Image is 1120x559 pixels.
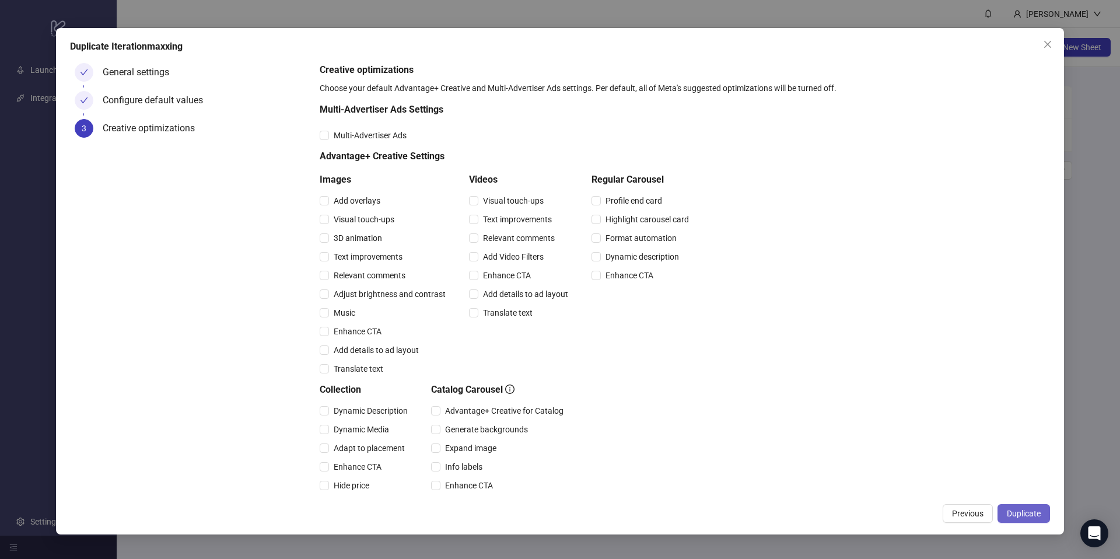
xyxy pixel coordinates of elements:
span: Dynamic description [601,250,684,263]
span: check [80,68,88,76]
h5: Multi-Advertiser Ads Settings [320,103,694,117]
span: Highlight carousel card [601,213,694,226]
h5: Creative optimizations [320,63,1045,77]
div: Configure default values [103,91,212,110]
h5: Videos [469,173,573,187]
button: Previous [943,504,993,523]
div: General settings [103,63,178,82]
span: Dynamic Description [329,404,412,417]
span: 3 [82,124,86,133]
span: Add Video Filters [478,250,548,263]
span: Relevant comments [329,269,410,282]
span: Enhance CTA [329,325,386,338]
span: Visual touch-ups [329,213,399,226]
span: info-circle [505,385,514,394]
div: Creative optimizations [103,119,204,138]
span: Translate text [329,362,388,375]
span: Info labels [440,460,487,473]
span: Adapt to placement [329,442,409,455]
div: Choose your default Advantage+ Creative and Multi-Advertiser Ads settings. Per default, all of Me... [320,82,1045,95]
span: close [1043,40,1052,49]
span: Add details to ad layout [329,344,423,357]
h5: Collection [320,383,412,397]
span: Enhance CTA [601,269,658,282]
h5: Regular Carousel [591,173,694,187]
span: Adjust brightness and contrast [329,288,450,301]
span: Advantage+ Creative for Catalog [440,404,568,417]
span: Visual touch-ups [478,194,548,207]
div: Duplicate Iterationmaxxing [70,40,1050,54]
span: Generate backgrounds [440,423,533,436]
span: Relevant comments [478,232,559,244]
h5: Catalog Carousel [431,383,568,397]
button: Duplicate [998,504,1050,523]
span: Previous [952,509,984,518]
span: Enhance CTA [478,269,535,282]
span: Text improvements [329,250,407,263]
span: Translate text [478,306,537,319]
span: Text improvements [478,213,556,226]
span: 3D animation [329,232,387,244]
div: Open Intercom Messenger [1080,519,1108,547]
span: Expand image [440,442,501,455]
span: Profile end card [601,194,667,207]
h5: Images [320,173,450,187]
span: Format automation [601,232,681,244]
span: Enhance CTA [440,479,498,492]
h5: Advantage+ Creative Settings [320,149,694,163]
span: Music [329,306,360,319]
span: Add details to ad layout [478,288,573,301]
span: check [80,96,88,104]
button: Close [1038,35,1057,54]
span: Hide price [329,479,374,492]
span: Duplicate [1007,509,1041,518]
span: Enhance CTA [329,460,386,473]
span: Multi-Advertiser Ads [329,129,411,142]
span: Dynamic Media [329,423,394,436]
span: Add overlays [329,194,385,207]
